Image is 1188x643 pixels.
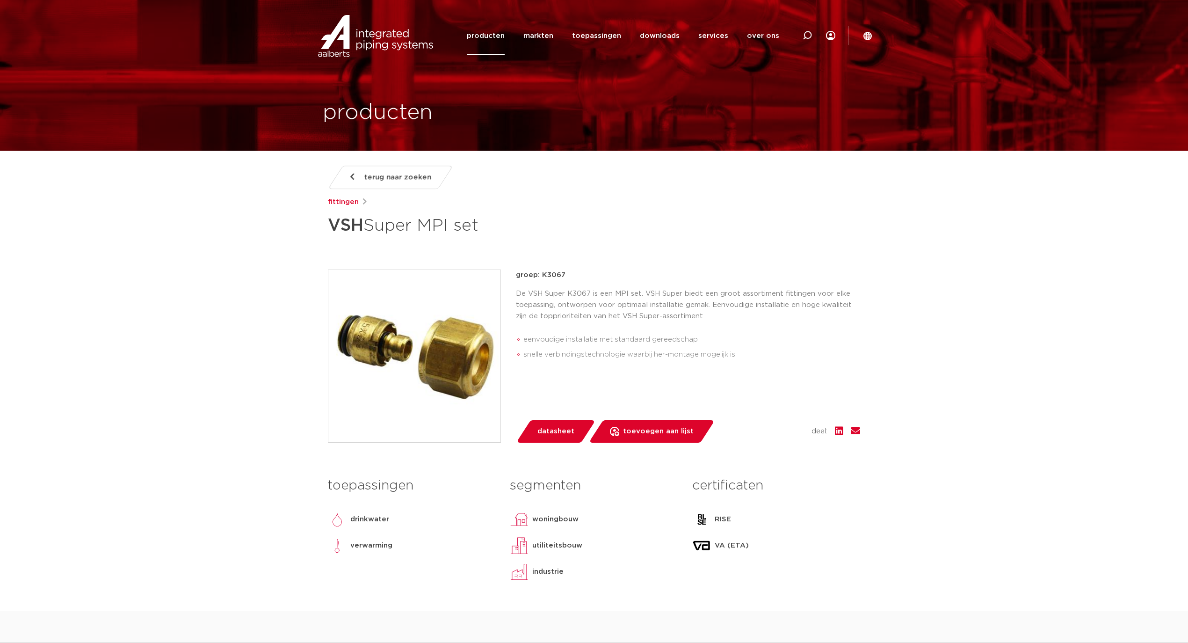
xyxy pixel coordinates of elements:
p: groep: K3067 [516,270,860,281]
a: terug naar zoeken [328,166,453,189]
a: downloads [640,17,680,55]
span: datasheet [537,424,574,439]
img: woningbouw [510,510,529,529]
span: deel: [811,426,827,437]
a: producten [467,17,505,55]
h3: segmenten [510,476,678,495]
p: industrie [532,566,564,577]
p: verwarming [350,540,392,551]
img: verwarming [328,536,347,555]
a: fittingen [328,197,359,208]
h1: producten [323,98,433,128]
img: Product Image for VSH Super MPI set [328,270,500,442]
p: utiliteitsbouw [532,540,582,551]
img: drinkwater [328,510,347,529]
p: drinkwater [350,514,389,525]
h3: certificaten [692,476,860,495]
p: woningbouw [532,514,579,525]
li: snelle verbindingstechnologie waarbij her-montage mogelijk is [523,347,860,362]
span: terug naar zoeken [364,170,431,185]
a: datasheet [516,420,595,443]
nav: Menu [467,17,779,55]
a: markten [523,17,553,55]
img: utiliteitsbouw [510,536,529,555]
a: services [698,17,728,55]
img: VA (ETA) [692,536,711,555]
h1: Super MPI set [328,212,679,240]
span: toevoegen aan lijst [623,424,694,439]
a: over ons [747,17,779,55]
img: industrie [510,563,529,581]
p: De VSH Super K3067 is een MPI set. VSH Super biedt een groot assortiment fittingen voor elke toep... [516,288,860,322]
strong: VSH [328,217,363,234]
p: VA (ETA) [715,540,749,551]
img: RISE [692,510,711,529]
p: RISE [715,514,731,525]
a: toepassingen [572,17,621,55]
li: eenvoudige installatie met standaard gereedschap [523,332,860,347]
h3: toepassingen [328,476,496,495]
